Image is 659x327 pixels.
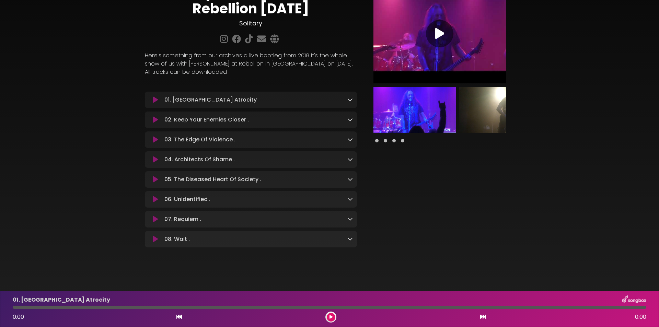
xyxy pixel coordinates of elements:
p: 05. The Diseased Heart Of Society . [164,175,261,184]
p: 03. The Edge Of Violence . [164,136,235,144]
img: R8MZ3GZHRjeAylCEfuDD [459,87,542,133]
p: 08. Wait . [164,235,190,243]
p: 07. Requiem . [164,215,201,223]
h3: Solitary [145,20,357,27]
p: 06. Unidentified . [164,195,210,203]
p: 04. Architects Of Shame . [164,155,235,164]
img: DrAV7bORb2zUTuFbd75Y [373,87,456,133]
p: 01. [GEOGRAPHIC_DATA] Atrocity [164,96,257,104]
p: 02. Keep Your Enemies Closer . [164,116,249,124]
p: Here's something from our archives a live bootleg from 2018 it's the whole show of us with [PERSO... [145,51,357,76]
